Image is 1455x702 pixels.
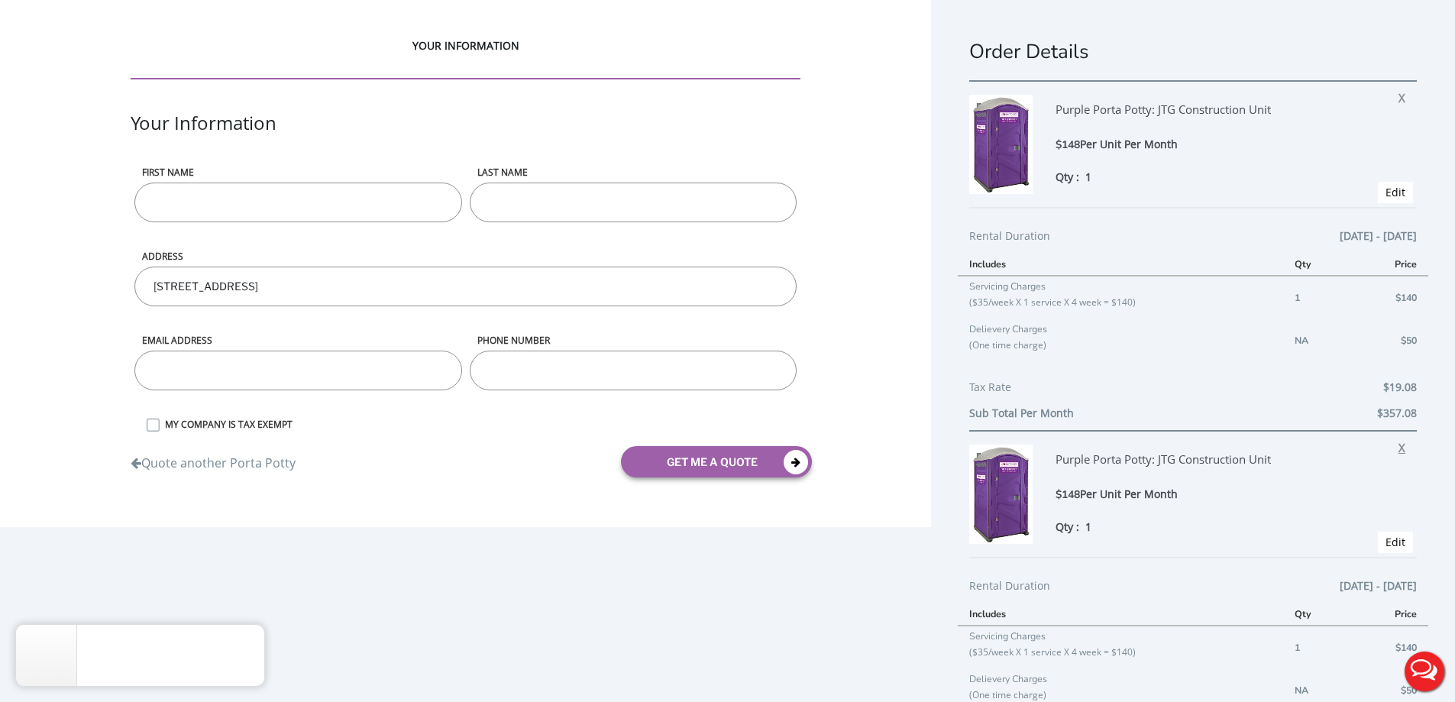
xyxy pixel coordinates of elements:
[134,166,461,179] label: First name
[1385,535,1405,549] a: Edit
[134,334,461,347] label: Email address
[1340,577,1417,595] span: [DATE] - [DATE]
[958,626,1282,669] td: Servicing Charges
[1351,276,1428,319] td: $140
[470,334,797,347] label: phone number
[470,166,797,179] label: LAST NAME
[1398,435,1413,455] span: X
[1351,253,1428,276] th: Price
[1085,170,1091,184] span: 1
[1056,445,1355,486] div: Purple Porta Potty: JTG Construction Unit
[1056,95,1355,136] div: Purple Porta Potty: JTG Construction Unit
[958,603,1282,626] th: Includes
[969,644,1271,660] p: ($35/week X 1 service X 4 week = $140)
[969,294,1271,310] p: ($35/week X 1 service X 4 week = $140)
[1056,486,1355,503] div: $148
[969,378,1417,404] div: Tax Rate
[1283,253,1351,276] th: Qty
[1056,519,1355,535] div: Qty :
[1351,319,1428,362] td: $50
[1377,406,1417,420] b: $357.08
[1283,603,1351,626] th: Qty
[958,253,1282,276] th: Includes
[969,38,1417,65] h1: Order Details
[131,110,800,166] div: Your Information
[1283,626,1351,669] td: 1
[958,276,1282,319] td: Servicing Charges
[1056,169,1355,185] div: Qty :
[969,406,1074,420] b: Sub Total Per Month
[1351,603,1428,626] th: Price
[1340,227,1417,245] span: [DATE] - [DATE]
[157,418,800,431] label: MY COMPANY IS TAX EXEMPT
[1394,641,1455,702] button: Live Chat
[1283,319,1351,362] td: NA
[969,337,1271,353] p: (One time charge)
[1385,185,1405,199] a: Edit
[1056,136,1355,154] div: $148
[969,577,1417,603] div: Rental Duration
[1080,137,1178,151] span: Per Unit Per Month
[131,38,800,79] div: YOUR INFORMATION
[1351,626,1428,669] td: $140
[1283,276,1351,319] td: 1
[969,227,1417,253] div: Rental Duration
[958,319,1282,362] td: Delievery Charges
[1383,378,1417,396] span: $19.08
[1085,519,1091,534] span: 1
[1398,86,1413,105] span: X
[1080,487,1178,501] span: Per Unit Per Month
[621,446,812,477] button: get me a quote
[131,447,296,472] a: Quote another Porta Potty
